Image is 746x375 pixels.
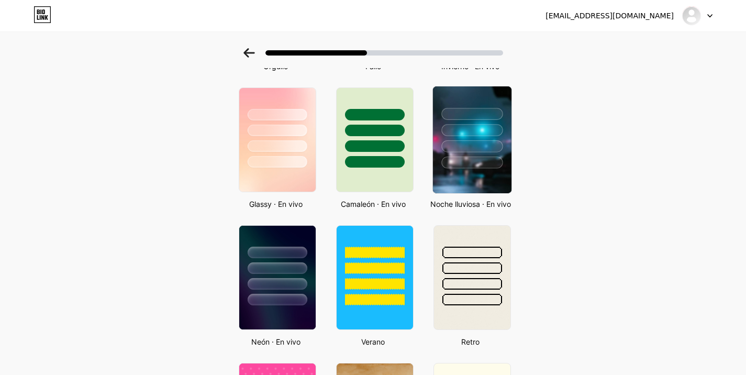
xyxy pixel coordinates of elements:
[341,200,406,208] font: Camaleón · En vivo
[249,200,303,208] font: Glassy · En vivo
[432,86,511,193] img: rainy_night.jpg
[461,337,480,346] font: Retro
[545,12,674,20] font: [EMAIL_ADDRESS][DOMAIN_NAME]
[251,337,300,346] font: Neón · En vivo
[682,6,702,26] img: G bajo 34
[430,200,511,208] font: Noche lluviosa · En vivo
[361,337,385,346] font: Verano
